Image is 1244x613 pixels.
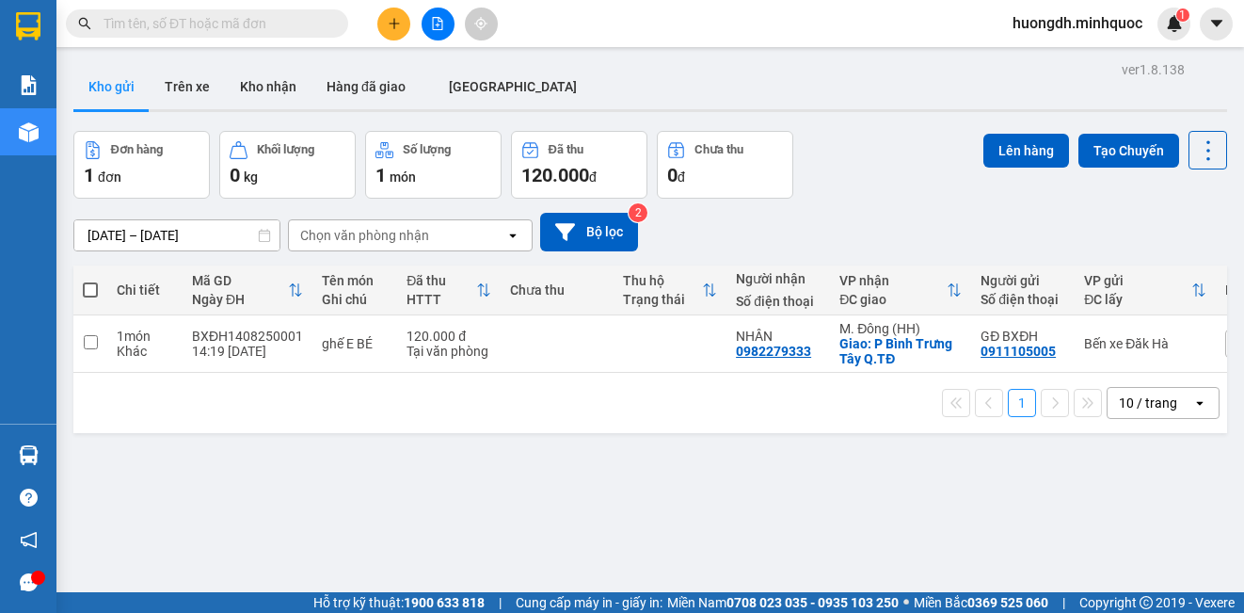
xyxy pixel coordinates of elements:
[623,273,702,288] div: Thu hộ
[73,131,210,199] button: Đơn hàng1đơn
[388,17,401,30] span: plus
[407,273,476,288] div: Đã thu
[1084,292,1191,307] div: ĐC lấy
[667,592,899,613] span: Miền Nam
[19,122,39,142] img: warehouse-icon
[117,344,173,359] div: Khác
[474,17,487,30] span: aim
[73,64,150,109] button: Kho gửi
[694,143,743,156] div: Chưa thu
[219,131,356,199] button: Khối lượng0kg
[192,273,288,288] div: Mã GD
[983,134,1069,168] button: Lên hàng
[375,164,386,186] span: 1
[736,344,811,359] div: 0982279333
[78,17,91,30] span: search
[839,336,962,366] div: Giao: P Bình Trưng Tây Q.TĐ
[1084,336,1206,351] div: Bến xe Đăk Hà
[365,131,502,199] button: Số lượng1món
[192,292,288,307] div: Ngày ĐH
[397,266,501,315] th: Toggle SortBy
[589,169,597,185] span: đ
[111,143,163,156] div: Đơn hàng
[614,266,726,315] th: Toggle SortBy
[726,595,899,610] strong: 0708 023 035 - 0935 103 250
[521,164,589,186] span: 120.000
[997,11,1157,35] span: huongdh.minhquoc
[1122,59,1185,80] div: ver 1.8.138
[117,329,173,344] div: 1 món
[667,164,678,186] span: 0
[981,273,1065,288] div: Người gửi
[629,203,647,222] sup: 2
[914,592,1048,613] span: Miền Bắc
[74,220,279,250] input: Select a date range.
[511,131,647,199] button: Đã thu120.000đ
[1176,8,1189,22] sup: 1
[20,489,38,507] span: question-circle
[322,292,388,307] div: Ghi chú
[407,344,491,359] div: Tại văn phòng
[830,266,971,315] th: Toggle SortBy
[1084,273,1191,288] div: VP gửi
[117,282,173,298] div: Chi tiết
[192,344,303,359] div: 14:19 [DATE]
[839,273,947,288] div: VP nhận
[19,445,39,465] img: warehouse-icon
[1078,134,1179,168] button: Tạo Chuyến
[311,64,421,109] button: Hàng đã giao
[1008,389,1036,417] button: 1
[20,573,38,591] span: message
[150,64,225,109] button: Trên xe
[313,592,485,613] span: Hỗ trợ kỹ thuật:
[407,329,491,344] div: 120.000 đ
[1166,15,1183,32] img: icon-new-feature
[1179,8,1186,22] span: 1
[1192,395,1207,411] svg: open
[20,531,38,549] span: notification
[404,595,485,610] strong: 1900 633 818
[623,292,702,307] div: Trạng thái
[322,273,388,288] div: Tên món
[499,592,502,613] span: |
[1075,266,1216,315] th: Toggle SortBy
[1140,596,1153,609] span: copyright
[300,226,429,245] div: Chọn văn phòng nhận
[19,75,39,95] img: solution-icon
[505,228,520,243] svg: open
[465,8,498,40] button: aim
[657,131,793,199] button: Chưa thu0đ
[104,13,326,34] input: Tìm tên, số ĐT hoặc mã đơn
[192,329,303,344] div: BXĐH1408250001
[516,592,662,613] span: Cung cấp máy in - giấy in:
[549,143,583,156] div: Đã thu
[422,8,455,40] button: file-add
[257,143,314,156] div: Khối lượng
[183,266,312,315] th: Toggle SortBy
[322,336,388,351] div: ghế E BÉ
[403,143,451,156] div: Số lượng
[244,169,258,185] span: kg
[839,292,947,307] div: ĐC giao
[678,169,685,185] span: đ
[736,294,821,309] div: Số điện thoại
[377,8,410,40] button: plus
[967,595,1048,610] strong: 0369 525 060
[449,79,577,94] span: [GEOGRAPHIC_DATA]
[981,329,1065,344] div: GĐ BXĐH
[230,164,240,186] span: 0
[1119,394,1177,412] div: 10 / trang
[540,213,638,251] button: Bộ lọc
[98,169,121,185] span: đơn
[431,17,444,30] span: file-add
[84,164,94,186] span: 1
[407,292,476,307] div: HTTT
[510,282,604,298] div: Chưa thu
[903,599,909,606] span: ⚪️
[981,344,1056,359] div: 0911105005
[981,292,1065,307] div: Số điện thoại
[839,321,962,336] div: M. Đông (HH)
[736,271,821,286] div: Người nhận
[736,329,821,344] div: NHÂN
[390,169,416,185] span: món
